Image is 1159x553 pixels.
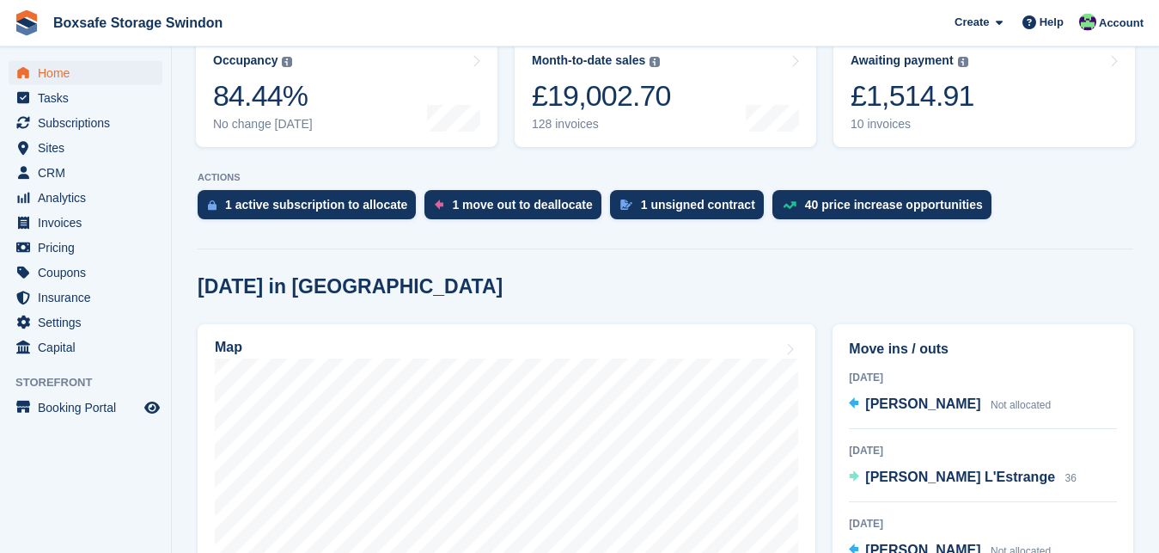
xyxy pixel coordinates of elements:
[9,111,162,135] a: menu
[610,190,772,228] a: 1 unsigned contract
[424,190,609,228] a: 1 move out to deallocate
[9,86,162,110] a: menu
[1099,15,1144,32] span: Account
[38,396,141,420] span: Booking Portal
[9,136,162,160] a: menu
[38,186,141,210] span: Analytics
[9,286,162,310] a: menu
[991,399,1051,411] span: Not allocated
[452,198,592,212] div: 1 move out to deallocate
[515,38,816,147] a: Month-to-date sales £19,002.70 128 invoices
[38,111,141,135] span: Subscriptions
[620,200,632,210] img: contract_signature_icon-13c848040528278c33f63329250d36e43548de30e8caae1d1a13099fd9432cc5.svg
[849,339,1117,359] h2: Move ins / outs
[198,190,424,228] a: 1 active subscription to allocate
[9,211,162,235] a: menu
[865,470,1055,484] span: [PERSON_NAME] L'Estrange
[1040,14,1064,31] span: Help
[9,236,162,260] a: menu
[9,186,162,210] a: menu
[38,161,141,185] span: CRM
[955,14,989,31] span: Create
[213,78,313,114] div: 84.44%
[1079,14,1096,31] img: Kim Virabi
[9,61,162,85] a: menu
[851,117,974,132] div: 10 invoices
[208,200,217,211] img: active_subscription_to_allocate_icon-d502201f5373d7db506a760aba3b589e785aa758c864c3986d89f69b8ff3...
[532,78,671,114] div: £19,002.70
[196,38,497,147] a: Occupancy 84.44% No change [DATE]
[38,335,141,359] span: Capital
[532,53,645,68] div: Month-to-date sales
[958,57,968,67] img: icon-info-grey-7440780725fd019a000dd9b08b2336e03edf1995a4989e88bcd33f0948082b44.svg
[849,370,1117,385] div: [DATE]
[38,261,141,285] span: Coupons
[46,9,229,37] a: Boxsafe Storage Swindon
[851,53,954,68] div: Awaiting payment
[9,261,162,285] a: menu
[282,57,292,67] img: icon-info-grey-7440780725fd019a000dd9b08b2336e03edf1995a4989e88bcd33f0948082b44.svg
[849,443,1117,458] div: [DATE]
[142,397,162,418] a: Preview store
[38,86,141,110] span: Tasks
[9,396,162,420] a: menu
[15,374,171,391] span: Storefront
[198,275,503,298] h2: [DATE] in [GEOGRAPHIC_DATA]
[865,396,980,411] span: [PERSON_NAME]
[38,310,141,335] span: Settings
[833,38,1135,147] a: Awaiting payment £1,514.91 10 invoices
[38,61,141,85] span: Home
[849,516,1117,531] div: [DATE]
[532,117,671,132] div: 128 invoices
[849,467,1077,489] a: [PERSON_NAME] L'Estrange 36
[9,161,162,185] a: menu
[805,198,983,212] div: 40 price increase opportunities
[851,78,974,114] div: £1,514.91
[213,117,313,132] div: No change [DATE]
[38,236,141,260] span: Pricing
[650,57,660,67] img: icon-info-grey-7440780725fd019a000dd9b08b2336e03edf1995a4989e88bcd33f0948082b44.svg
[1065,472,1077,484] span: 36
[213,53,278,68] div: Occupancy
[225,198,407,212] div: 1 active subscription to allocate
[849,394,1051,416] a: [PERSON_NAME] Not allocated
[9,310,162,335] a: menu
[783,201,796,209] img: price_increase_opportunities-93ffe204e8149a01c8c9dc8f82e8f89637d9d84a8eef4429ea346261dce0b2c0.svg
[198,172,1133,183] p: ACTIONS
[14,10,40,36] img: stora-icon-8386f47178a22dfd0bd8f6a31ec36ba5ce8667c1dd55bd0f319d3a0aa187defe.svg
[38,286,141,310] span: Insurance
[215,340,242,355] h2: Map
[641,198,755,212] div: 1 unsigned contract
[435,200,443,210] img: move_outs_to_deallocate_icon-f764333ba52eb49d3ac5e1228854f67142a1ed5810a6f6cc68b1a99e826820c5.svg
[38,136,141,160] span: Sites
[9,335,162,359] a: menu
[772,190,1000,228] a: 40 price increase opportunities
[38,211,141,235] span: Invoices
